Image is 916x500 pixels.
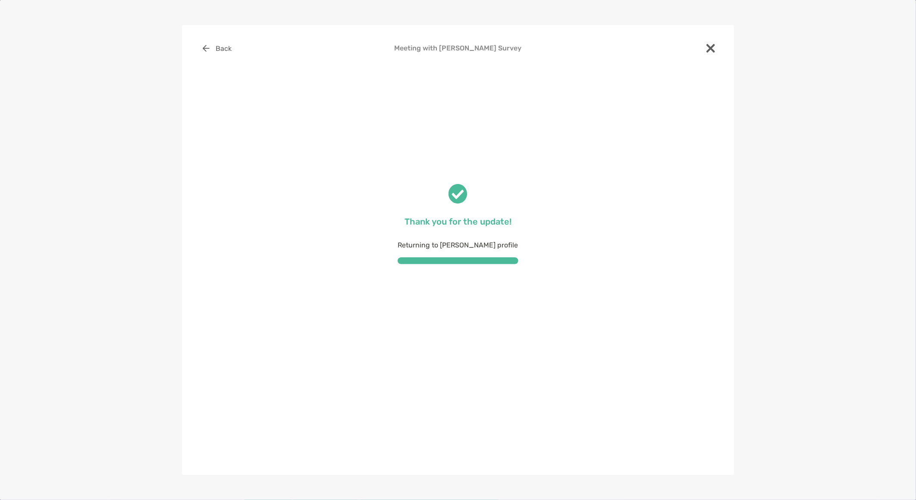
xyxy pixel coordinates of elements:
img: check success [449,184,467,204]
h4: Meeting with [PERSON_NAME] Survey [196,44,720,52]
img: button icon [203,45,210,52]
img: close modal [706,44,715,53]
button: Back [196,39,238,58]
p: Thank you for the update! [398,216,518,227]
p: Returning to [PERSON_NAME] profile [398,240,518,250]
